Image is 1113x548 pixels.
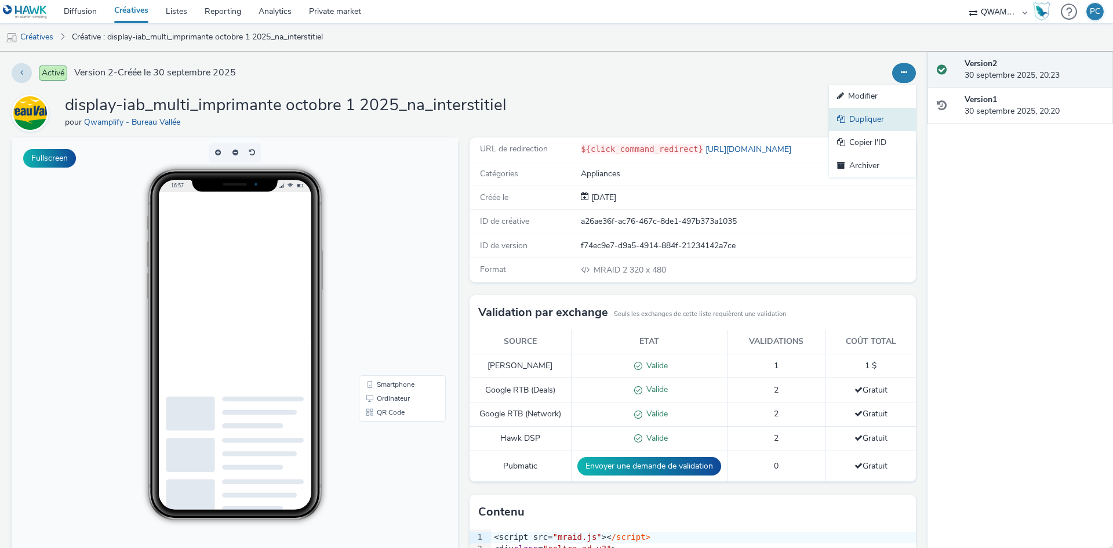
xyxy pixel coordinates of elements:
[480,240,528,251] span: ID de version
[642,384,668,395] span: Valide
[854,384,888,395] span: Gratuit
[470,354,571,378] td: [PERSON_NAME]
[854,433,888,444] span: Gratuit
[577,457,721,476] button: Envoyer une demande de validation
[478,503,525,521] h3: Contenu
[829,108,916,131] a: Dupliquer
[1090,3,1100,20] div: PC
[965,94,997,105] strong: Version 1
[774,460,779,471] span: 0
[470,330,571,354] th: Source
[350,268,432,282] li: QR Code
[727,330,825,354] th: Validations
[480,264,506,275] span: Format
[6,32,17,43] img: mobile
[350,240,432,254] li: Smartphone
[703,144,796,155] a: [URL][DOMAIN_NAME]
[84,117,185,128] a: Qwamplify - Bureau Vallée
[350,254,432,268] li: Ordinateur
[589,192,616,204] div: Création 30 septembre 2025, 20:20
[470,402,571,427] td: Google RTB (Network)
[470,451,571,481] td: Pubmatic
[23,149,76,168] button: Fullscreen
[470,427,571,451] td: Hawk DSP
[74,66,236,79] span: Version 2 - Créée le 30 septembre 2025
[965,94,1104,118] div: 30 septembre 2025, 20:20
[478,304,608,321] h3: Validation par exchange
[470,532,484,543] div: 1
[1033,2,1055,21] a: Hawk Academy
[865,360,876,371] span: 1 $
[581,240,915,252] div: f74ec9e7-d9a5-4914-884f-21234142a7ce
[12,107,53,118] a: Qwamplify - Bureau Vallée
[571,330,727,354] th: Etat
[965,58,1104,82] div: 30 septembre 2025, 20:23
[612,532,650,542] span: /script>
[854,408,888,419] span: Gratuit
[581,144,703,154] code: ${click_command_redirect}
[480,192,508,203] span: Créée le
[159,45,172,51] span: 16:57
[614,310,786,319] small: Seuls les exchanges de cette liste requièrent une validation
[552,532,601,542] span: "mraid.js"
[642,408,668,419] span: Valide
[829,131,916,154] a: Copier l'ID
[854,460,888,471] span: Gratuit
[480,216,529,227] span: ID de créative
[829,85,916,108] a: Modifier
[39,66,67,81] span: Activé
[365,271,393,278] span: QR Code
[589,192,616,203] span: [DATE]
[594,264,630,275] span: MRAID 2
[1033,2,1050,21] img: Hawk Academy
[774,384,779,395] span: 2
[365,244,403,251] span: Smartphone
[480,143,548,154] span: URL de redirection
[774,433,779,444] span: 2
[65,95,507,117] h1: display-iab_multi_imprimante octobre 1 2025_na_interstitiel
[642,433,668,444] span: Valide
[829,154,916,177] a: Archiver
[480,168,518,179] span: Catégories
[592,264,666,275] span: 320 x 480
[13,96,47,130] img: Qwamplify - Bureau Vallée
[774,360,779,371] span: 1
[581,168,915,180] div: Appliances
[470,378,571,402] td: Google RTB (Deals)
[3,5,48,19] img: undefined Logo
[774,408,779,419] span: 2
[642,360,668,371] span: Valide
[66,23,329,51] a: Créative : display-iab_multi_imprimante octobre 1 2025_na_interstitiel
[365,257,398,264] span: Ordinateur
[965,58,997,69] strong: Version 2
[65,117,84,128] span: pour
[825,330,916,354] th: Coût total
[581,216,915,227] div: a26ae36f-ac76-467c-8de1-497b373a1035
